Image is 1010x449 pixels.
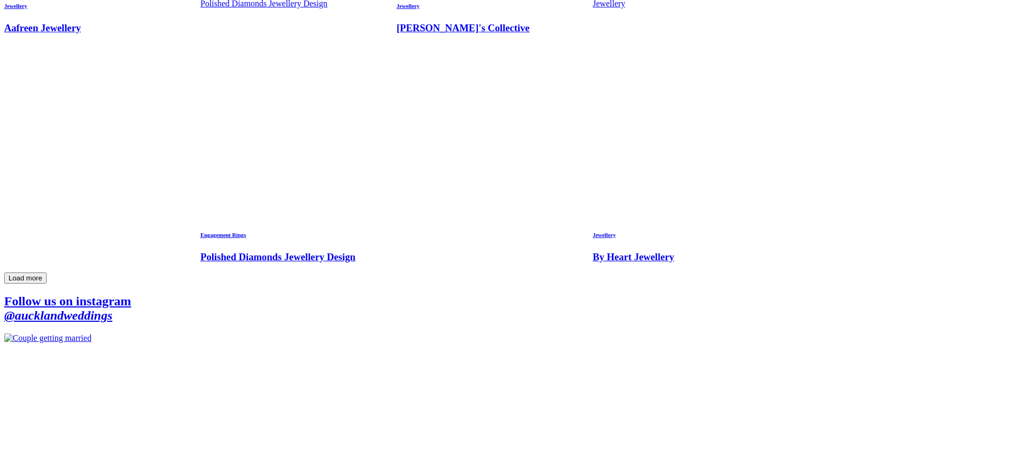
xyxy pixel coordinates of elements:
h6: Engagement Rings [200,232,371,238]
h3: By Heart Jewellery [593,251,763,263]
h3: Polished Diamonds Jewellery Design [200,251,371,263]
span: Follow us on instagram [4,294,131,308]
h6: Jewellery [4,3,175,9]
img: Couple getting married [4,333,91,343]
h3: [PERSON_NAME]'s Collective [397,22,567,34]
a: Follow us on instagram@aucklandweddings [4,294,1006,323]
h6: Jewellery [397,3,567,9]
a: Jewellery [PERSON_NAME]'s Collective [397,3,567,34]
button: Load more [4,272,47,284]
h6: Jewellery [593,232,763,238]
a: Jewellery Aafreen Jewellery [4,3,175,34]
em: @aucklandweddings [4,309,112,322]
h3: Aafreen Jewellery [4,22,175,34]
